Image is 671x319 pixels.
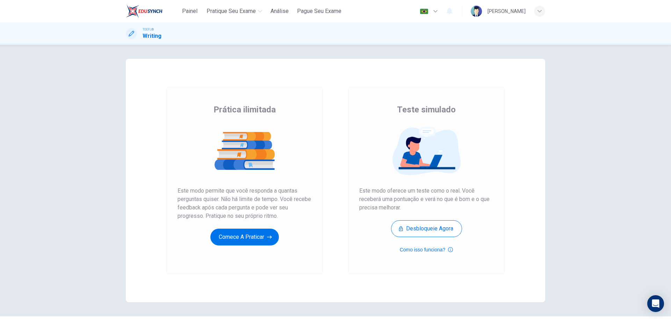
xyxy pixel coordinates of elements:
[214,104,276,115] span: Prática ilimitada
[294,5,344,18] button: Pague Seu Exame
[400,245,453,254] button: Como isso funciona?
[178,187,312,220] span: Este modo permite que você responda a quantas perguntas quiser. Não há limite de tempo. Você rece...
[471,6,482,17] img: Profile picture
[204,5,265,18] button: Pratique seu exame
[207,7,256,15] span: Pratique seu exame
[143,27,154,32] span: TOEFL®
[397,104,456,115] span: Teste simulado
[647,295,664,312] div: Open Intercom Messenger
[488,7,526,15] div: [PERSON_NAME]
[391,220,462,237] button: Desbloqueie agora
[420,9,428,14] img: pt
[182,7,197,15] span: Painel
[359,187,493,212] span: Este modo oferece um teste como o real. Você receberá uma pontuação e verá no que é bom e o que p...
[143,32,161,40] h1: Writing
[270,7,289,15] span: Análise
[179,5,201,18] button: Painel
[268,5,291,18] button: Análise
[297,7,341,15] span: Pague Seu Exame
[210,229,279,245] button: Comece a praticar
[126,4,179,18] a: EduSynch logo
[126,4,163,18] img: EduSynch logo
